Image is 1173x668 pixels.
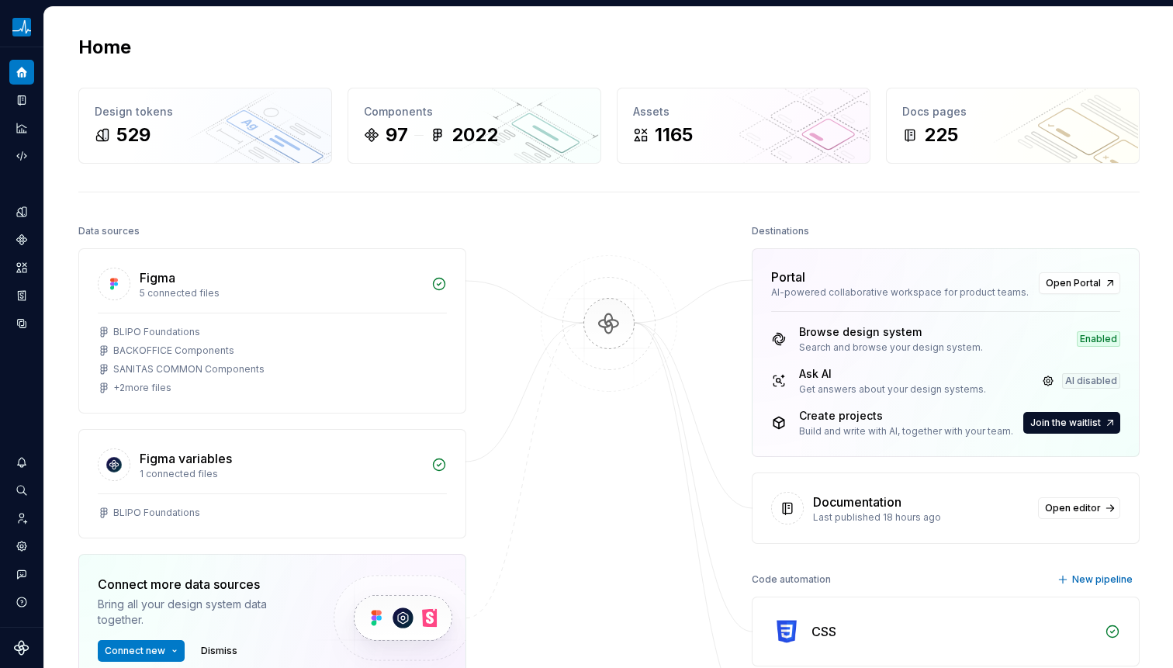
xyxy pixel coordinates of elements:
a: Design tokens529 [78,88,332,164]
div: Enabled [1077,331,1120,347]
div: CSS [811,622,836,641]
a: Analytics [9,116,34,140]
div: BLIPO Foundations [113,326,200,338]
a: Settings [9,534,34,559]
div: Docs pages [902,104,1123,119]
a: Assets [9,255,34,280]
a: Home [9,60,34,85]
div: Figma [140,268,175,287]
div: 2022 [452,123,498,147]
a: Data sources [9,311,34,336]
a: Open editor [1038,497,1120,519]
a: Components [9,227,34,252]
a: Design tokens [9,199,34,224]
span: Open editor [1045,502,1101,514]
div: Design tokens [95,104,316,119]
button: Join the waitlist [1023,412,1120,434]
button: Dismiss [194,640,244,662]
div: Destinations [752,220,809,242]
span: Open Portal [1046,277,1101,289]
div: 225 [924,123,958,147]
a: Figma variables1 connected filesBLIPO Foundations [78,429,466,538]
div: Ask AI [799,366,986,382]
button: New pipeline [1053,569,1140,590]
svg: Supernova Logo [14,640,29,656]
a: Code automation [9,144,34,168]
div: Build and write with AI, together with your team. [799,425,1013,438]
div: Code automation [752,569,831,590]
div: 97 [386,123,408,147]
div: Search and browse your design system. [799,341,983,354]
div: + 2 more files [113,382,171,394]
div: 1 connected files [140,468,422,480]
div: Assets [633,104,854,119]
a: Storybook stories [9,283,34,308]
div: Bring all your design system data together. [98,597,307,628]
div: 529 [116,123,151,147]
div: AI-powered collaborative workspace for product teams. [771,286,1029,299]
div: Portal [771,268,805,286]
span: New pipeline [1072,573,1133,586]
a: Open Portal [1039,272,1120,294]
button: Search ⌘K [9,478,34,503]
div: 5 connected files [140,287,422,299]
div: 1165 [655,123,693,147]
div: Browse design system [799,324,983,340]
button: Contact support [9,562,34,587]
div: AI disabled [1062,373,1120,389]
div: SANITAS COMMON Components [113,363,265,376]
span: Dismiss [201,645,237,657]
div: Data sources [78,220,140,242]
a: Figma5 connected filesBLIPO FoundationsBACKOFFICE ComponentsSANITAS COMMON Components+2more files [78,248,466,414]
div: BACKOFFICE Components [113,344,234,357]
a: Assets1165 [617,88,870,164]
div: Documentation [813,493,901,511]
div: BLIPO Foundations [113,507,200,519]
span: Connect new [105,645,165,657]
div: Figma variables [140,449,232,468]
button: Connect new [98,640,185,662]
a: Invite team [9,506,34,531]
div: Get answers about your design systems. [799,383,986,396]
img: 45309493-d480-4fb3-9f86-8e3098b627c9.png [12,18,31,36]
div: Create projects [799,408,1013,424]
div: Last published 18 hours ago [813,511,1029,524]
h2: Home [78,35,131,60]
a: Components972022 [348,88,601,164]
div: Components [364,104,585,119]
a: Docs pages225 [886,88,1140,164]
a: Documentation [9,88,34,112]
div: Connect more data sources [98,575,307,594]
button: Notifications [9,450,34,475]
span: Join the waitlist [1030,417,1101,429]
